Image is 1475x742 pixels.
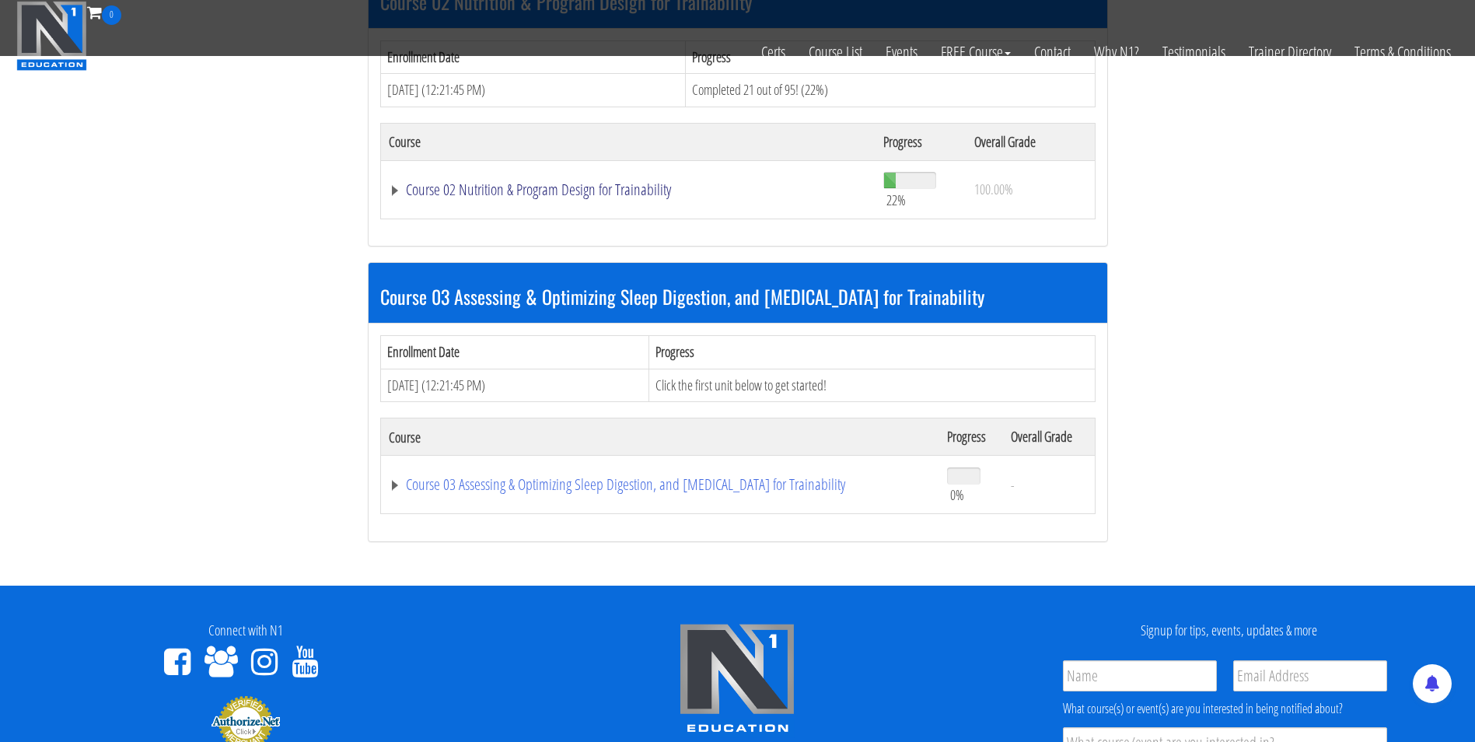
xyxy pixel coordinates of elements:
h3: Course 03 Assessing & Optimizing Sleep Digestion, and [MEDICAL_DATA] for Trainability [380,286,1096,306]
th: Progress [939,418,1004,456]
th: Progress [649,335,1095,369]
img: n1-education [16,1,87,71]
a: Terms & Conditions [1343,25,1463,79]
input: Name [1063,660,1217,691]
a: Course List [797,25,874,79]
input: Email Address [1233,660,1387,691]
a: Contact [1022,25,1082,79]
th: Overall Grade [966,123,1095,160]
td: Completed 21 out of 95! (22%) [685,74,1095,107]
th: Enrollment Date [380,335,649,369]
h4: Signup for tips, events, updates & more [995,623,1463,639]
th: Progress [876,123,966,160]
a: Testimonials [1151,25,1237,79]
th: Course [380,418,939,456]
span: 0 [102,5,121,25]
td: Click the first unit below to get started! [649,369,1095,402]
a: Course 02 Nutrition & Program Design for Trainability [389,182,869,198]
span: 0% [950,486,964,503]
a: Events [874,25,929,79]
h4: Connect with N1 [12,623,480,639]
a: Certs [750,25,797,79]
td: 100.00% [966,160,1095,219]
td: - [1003,456,1095,514]
img: n1-edu-logo [679,623,795,738]
a: Course 03 Assessing & Optimizing Sleep Digestion, and [MEDICAL_DATA] for Trainability [389,477,931,492]
td: [DATE] (12:21:45 PM) [380,369,649,402]
a: FREE Course [929,25,1022,79]
div: What course(s) or event(s) are you interested in being notified about? [1063,699,1387,718]
th: Overall Grade [1003,418,1095,456]
a: Trainer Directory [1237,25,1343,79]
a: 0 [87,2,121,23]
td: [DATE] (12:21:45 PM) [380,74,685,107]
a: Why N1? [1082,25,1151,79]
th: Course [380,123,876,160]
span: 22% [886,191,906,208]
